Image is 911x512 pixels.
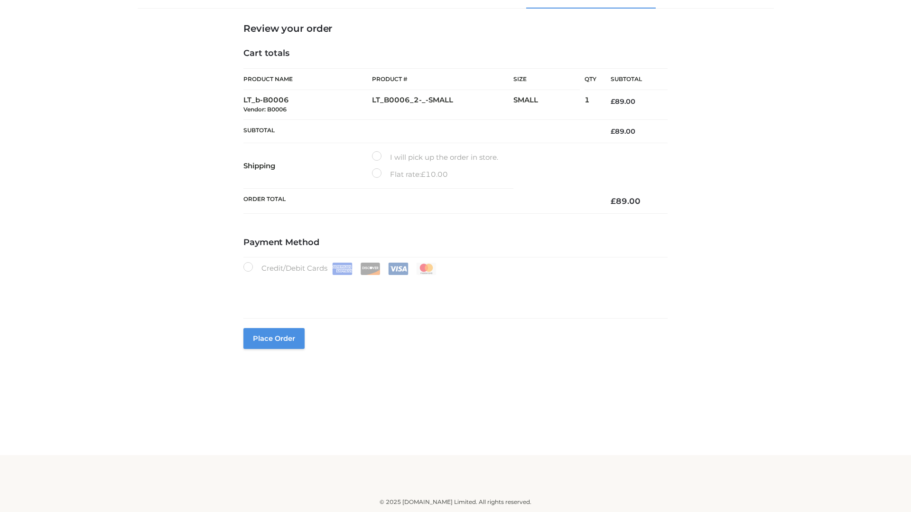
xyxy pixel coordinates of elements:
th: Order Total [243,189,596,214]
img: Visa [388,263,409,275]
iframe: Secure payment input frame [242,273,666,308]
div: © 2025 [DOMAIN_NAME] Limited. All rights reserved. [141,497,770,507]
th: Subtotal [596,69,668,90]
label: Credit/Debit Cards [243,262,437,275]
h4: Payment Method [243,238,668,248]
th: Size [513,69,580,90]
td: LT_B0006_2-_-SMALL [372,90,513,120]
th: Product # [372,68,513,90]
span: £ [611,196,616,206]
label: Flat rate: [372,168,448,181]
td: 1 [585,90,596,120]
img: Amex [332,263,353,275]
button: Place order [243,328,305,349]
img: Discover [360,263,381,275]
th: Subtotal [243,119,596,143]
bdi: 89.00 [611,127,635,136]
h4: Cart totals [243,48,668,59]
th: Shipping [243,143,372,189]
td: LT_b-B0006 [243,90,372,120]
label: I will pick up the order in store. [372,151,498,164]
bdi: 10.00 [421,170,448,179]
bdi: 89.00 [611,97,635,106]
img: Mastercard [416,263,437,275]
span: £ [421,170,426,179]
span: £ [611,97,615,106]
span: £ [611,127,615,136]
th: Product Name [243,68,372,90]
small: Vendor: B0006 [243,106,287,113]
h3: Review your order [243,23,668,34]
bdi: 89.00 [611,196,641,206]
th: Qty [585,68,596,90]
td: SMALL [513,90,585,120]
